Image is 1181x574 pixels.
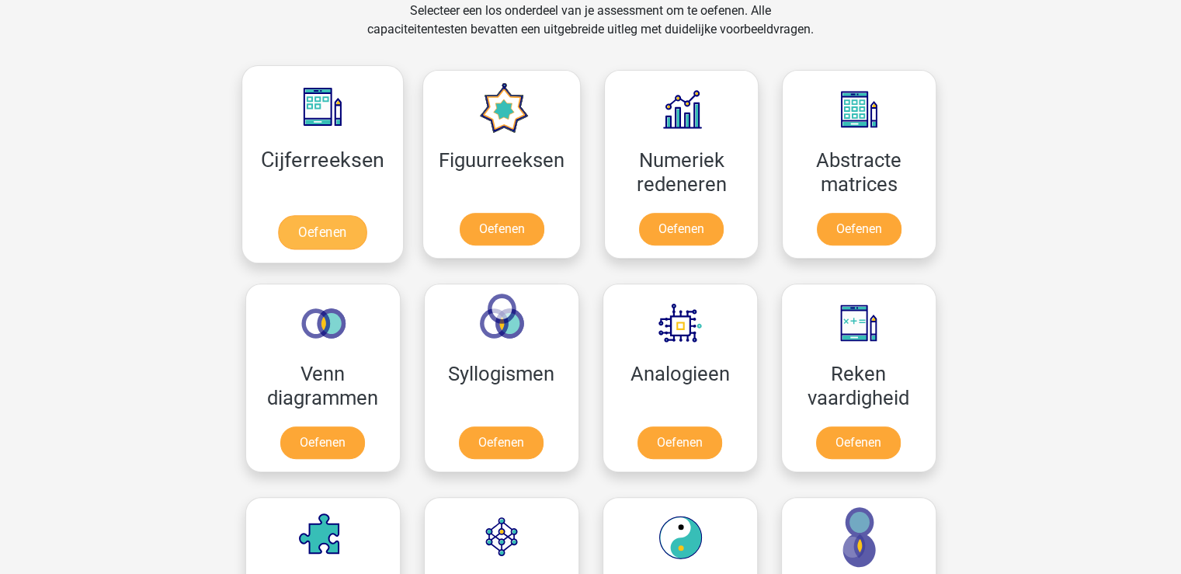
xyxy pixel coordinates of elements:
[637,426,722,459] a: Oefenen
[459,426,544,459] a: Oefenen
[817,213,901,245] a: Oefenen
[816,426,901,459] a: Oefenen
[353,2,828,57] div: Selecteer een los onderdeel van je assessment om te oefenen. Alle capaciteitentesten bevatten een...
[278,215,366,249] a: Oefenen
[280,426,365,459] a: Oefenen
[460,213,544,245] a: Oefenen
[639,213,724,245] a: Oefenen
